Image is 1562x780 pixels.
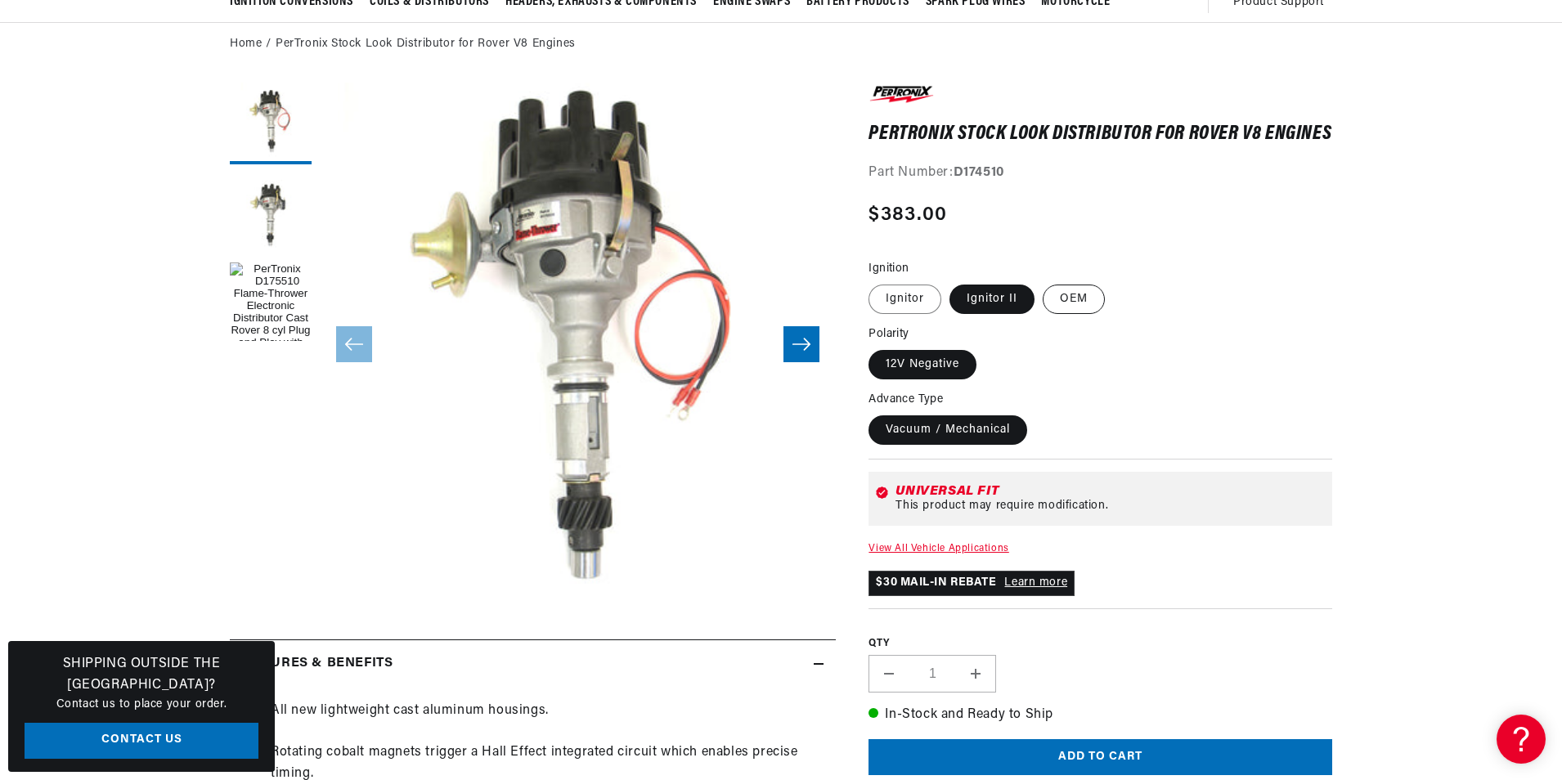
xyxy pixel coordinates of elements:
[869,391,945,408] legend: Advance Type
[949,285,1035,314] label: Ignitor II
[783,326,819,362] button: Slide right
[25,696,258,714] p: Contact us to place your order.
[25,654,258,696] h3: Shipping Outside the [GEOGRAPHIC_DATA]?
[895,500,1326,513] div: This product may require modification.
[869,415,1027,445] label: Vacuum / Mechanical
[276,35,576,53] a: PerTronix Stock Look Distributor for Rover V8 Engines
[230,83,312,164] button: Load image 2 in gallery view
[271,701,828,742] li: All new lightweight cast aluminum housings.
[1043,285,1105,314] label: OEM
[25,723,258,760] a: Contact Us
[869,739,1332,776] button: Add to cart
[869,350,976,379] label: 12V Negative
[238,653,393,675] h2: Features & Benefits
[869,544,1008,554] a: View All Vehicle Applications
[954,166,1004,179] strong: D174510
[869,637,1332,651] label: QTY
[869,126,1332,142] h1: PerTronix Stock Look Distributor for Rover V8 Engines
[869,285,941,314] label: Ignitor
[230,83,836,607] media-gallery: Gallery Viewer
[230,35,262,53] a: Home
[869,325,910,343] legend: Polarity
[869,163,1332,184] div: Part Number:
[230,173,312,254] button: Load image 3 in gallery view
[869,705,1332,726] p: In-Stock and Ready to Ship
[869,260,910,277] legend: Ignition
[895,485,1326,498] div: Universal Fit
[869,571,1075,595] p: $30 MAIL-IN REBATE
[230,35,1332,53] nav: breadcrumbs
[336,326,372,362] button: Slide left
[230,262,312,344] button: Load image 1 in gallery view
[230,640,836,688] summary: Features & Benefits
[1004,576,1067,589] a: Learn more
[869,200,947,230] span: $383.00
